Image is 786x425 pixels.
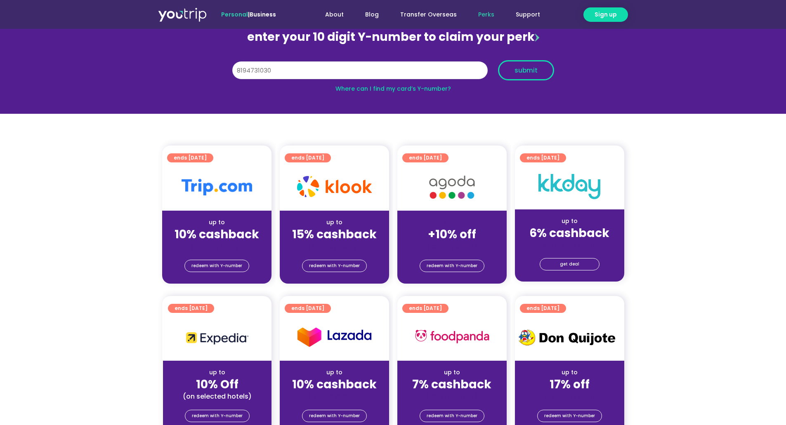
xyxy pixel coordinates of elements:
div: (for stays only) [286,242,382,251]
strong: 6% cashback [529,225,609,241]
button: submit [498,60,554,80]
span: redeem with Y-number [309,410,360,422]
span: redeem with Y-number [192,410,243,422]
a: ends [DATE] [285,304,331,313]
span: ends [DATE] [526,304,559,313]
a: ends [DATE] [168,304,214,313]
a: ends [DATE] [285,153,331,162]
a: ends [DATE] [402,304,448,313]
form: Y Number [232,60,554,87]
div: up to [169,218,265,227]
span: get deal [560,258,579,270]
a: ends [DATE] [167,153,213,162]
a: get deal [540,258,600,270]
nav: Menu [298,7,551,22]
span: redeem with Y-number [191,260,242,272]
a: redeem with Y-number [537,410,602,422]
span: ends [DATE] [409,153,442,162]
div: up to [522,368,618,377]
a: Perks [467,7,505,22]
strong: 17% off [550,376,590,392]
span: redeem with Y-number [309,260,360,272]
strong: +10% off [428,226,476,242]
div: (for stays only) [522,241,618,249]
span: ends [DATE] [291,153,324,162]
div: (for stays only) [286,392,382,401]
div: (for stays only) [404,242,500,251]
span: ends [DATE] [174,153,207,162]
a: Support [505,7,551,22]
a: redeem with Y-number [302,260,367,272]
span: redeem with Y-number [427,410,477,422]
span: | [221,10,276,19]
span: ends [DATE] [291,304,324,313]
div: (for stays only) [169,242,265,251]
input: 10 digit Y-number (e.g. 8123456789) [232,61,488,80]
a: Business [250,10,276,19]
a: redeem with Y-number [302,410,367,422]
strong: 15% cashback [292,226,377,242]
div: enter your 10 digit Y-number to claim your perk [228,26,558,48]
a: Transfer Overseas [389,7,467,22]
div: (on selected hotels) [170,392,265,401]
div: up to [522,217,618,225]
div: up to [404,368,500,377]
div: up to [286,368,382,377]
strong: 10% cashback [175,226,259,242]
span: ends [DATE] [409,304,442,313]
div: (for stays only) [522,392,618,401]
div: (for stays only) [404,392,500,401]
a: redeem with Y-number [420,260,484,272]
span: ends [DATE] [175,304,208,313]
span: up to [444,218,460,226]
a: Blog [354,7,389,22]
a: Where can I find my card’s Y-number? [335,85,451,93]
strong: 10% cashback [292,376,377,392]
span: submit [515,67,538,73]
a: ends [DATE] [520,304,566,313]
a: ends [DATE] [520,153,566,162]
div: up to [170,368,265,377]
span: redeem with Y-number [427,260,477,272]
span: ends [DATE] [526,153,559,162]
span: Sign up [595,10,617,19]
a: redeem with Y-number [420,410,484,422]
a: About [314,7,354,22]
span: Personal [221,10,248,19]
span: redeem with Y-number [544,410,595,422]
a: Sign up [583,7,628,22]
strong: 7% cashback [412,376,491,392]
strong: 10% Off [196,376,238,392]
div: up to [286,218,382,227]
a: redeem with Y-number [184,260,249,272]
a: redeem with Y-number [185,410,250,422]
a: ends [DATE] [402,153,448,162]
